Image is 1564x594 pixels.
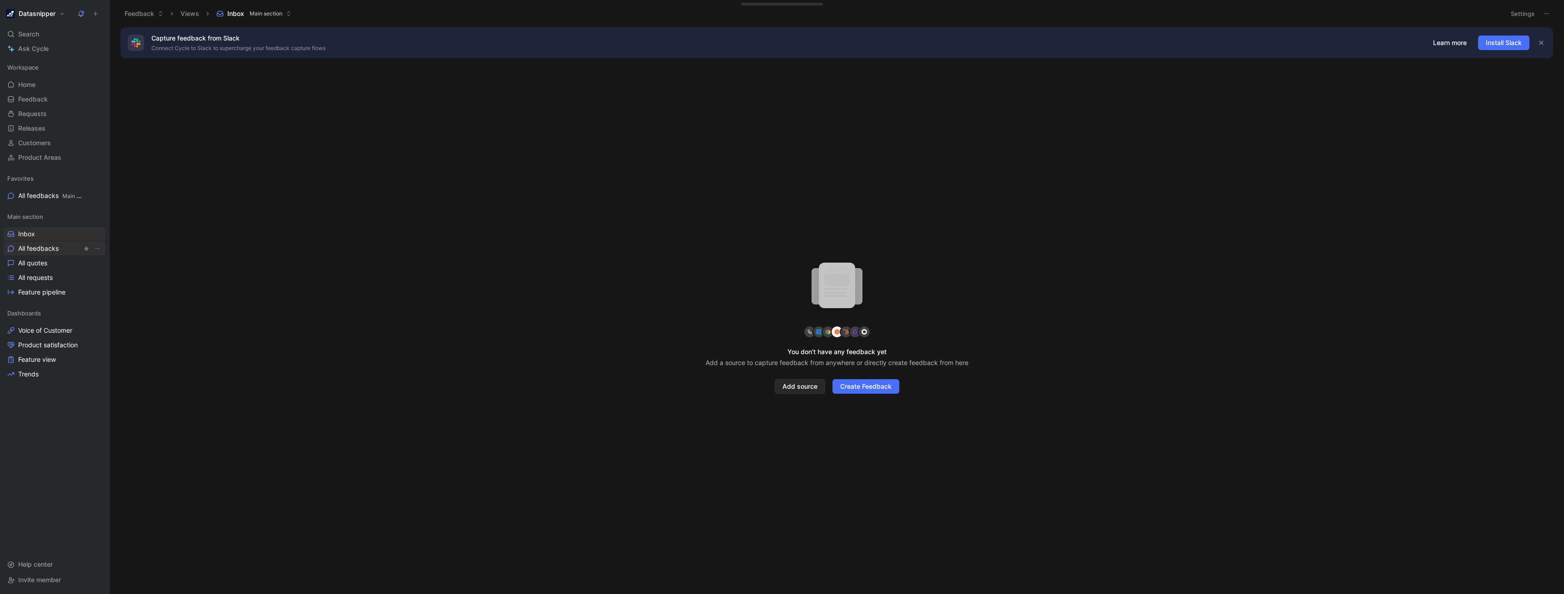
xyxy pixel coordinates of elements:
[18,29,39,40] span: Search
[4,306,105,381] div: DashboardsVoice of CustomerProduct satisfactionFeature viewTrends
[4,367,105,381] a: Trends
[4,78,105,91] a: Home
[1425,36,1474,50] button: Learn more
[18,326,72,335] span: Voice of Customer
[840,381,892,392] span: Create Feedback
[4,285,105,299] a: Feature pipeline
[7,174,34,183] span: Favorites
[4,324,105,337] a: Voice of Customer
[18,259,47,268] span: All quotes
[4,306,105,320] div: Dashboards
[4,107,105,121] a: Requests
[4,338,105,352] a: Product satisfaction
[19,10,55,18] h1: Datasnipper
[4,151,105,164] a: Product Areas
[18,138,51,147] span: Customers
[18,560,53,568] span: Help center
[787,346,887,357] div: You don’t have any feedback yet
[6,9,15,18] img: Datasnipper
[18,355,56,364] span: Feature view
[62,193,95,199] span: Main section
[4,7,67,20] button: DatasnipperDatasnipper
[18,340,78,350] span: Product satisfaction
[824,268,850,297] img: union-DK3My0bZ.svg
[4,61,105,74] div: Workspace
[4,210,105,299] div: Main sectionInboxAll feedbacksView actionsAll quotesAll requestsFeature pipeline
[706,357,968,368] div: Add a source to capture feedback from anywhere or directly create feedback from here
[4,353,105,366] a: Feature view
[4,558,105,571] div: Help center
[18,153,61,162] span: Product Areas
[18,124,45,133] span: Releases
[120,7,167,20] button: Feedback
[151,33,1422,44] p: Capture feedback from Slack
[4,92,105,106] a: Feedback
[1478,36,1529,50] button: Install Slack
[4,210,105,223] div: Main section
[212,7,296,20] button: InboxMain section
[18,288,65,297] span: Feature pipeline
[4,573,105,587] div: Invite member
[7,212,43,221] span: Main section
[7,309,41,318] span: Dashboards
[1507,7,1539,20] button: Settings
[4,189,105,203] a: All feedbacksMain section
[18,43,49,54] span: Ask Cycle
[4,122,105,135] a: Releases
[18,229,35,239] span: Inbox
[775,379,825,394] button: Add source
[151,44,1422,53] p: Connect Cycle to Slack to supercharge your feedback capture flows
[18,273,53,282] span: All requests
[18,109,47,118] span: Requests
[18,191,85,201] span: All feedbacks
[1433,37,1467,48] span: Learn more
[4,271,105,284] a: All requests
[4,242,105,255] a: All feedbacksView actions
[7,63,39,72] span: Workspace
[93,244,102,253] button: View actions
[18,80,35,89] span: Home
[4,136,105,150] a: Customers
[832,379,899,394] button: Create Feedback
[782,381,817,392] span: Add source
[4,27,105,41] div: Search
[18,95,48,104] span: Feedback
[18,244,59,253] span: All feedbacks
[18,370,39,379] span: Trends
[4,227,105,241] a: Inbox
[227,9,244,18] span: Inbox
[4,256,105,270] a: All quotes
[4,172,105,185] div: Favorites
[18,576,61,584] span: Invite member
[4,42,105,56] a: Ask Cycle
[1486,37,1522,48] span: Install Slack
[250,9,282,18] span: Main section
[176,7,203,20] button: Views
